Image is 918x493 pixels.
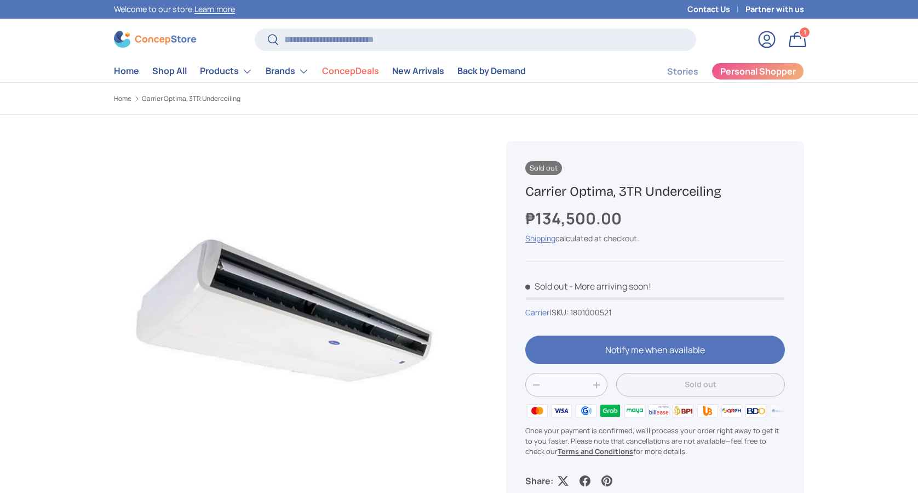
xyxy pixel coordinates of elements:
[114,60,526,82] nav: Primary
[142,95,240,102] a: Carrier Optima, 3TR Underceiling
[671,402,695,418] img: bpi
[193,60,259,82] summary: Products
[525,402,549,418] img: master
[266,60,309,82] a: Brands
[695,402,719,418] img: ubp
[200,60,253,82] a: Products
[114,141,454,481] media-gallery: Gallery Viewer
[152,60,187,82] a: Shop All
[525,183,785,200] h1: Carrier Optima, 3TR Underceiling
[667,61,698,82] a: Stories
[647,402,671,418] img: billease
[114,3,235,15] p: Welcome to our store.
[622,402,646,418] img: maya
[744,402,768,418] img: bdo
[552,307,569,318] span: SKU:
[574,402,598,418] img: gcash
[745,3,804,15] a: Partner with us
[616,373,785,396] button: Sold out
[768,402,793,418] img: metrobank
[525,207,624,229] strong: ₱134,500.00
[525,233,785,244] div: calculated at checkout.
[804,28,806,36] span: 1
[598,402,622,418] img: grabpay
[558,446,633,456] a: Terms and Conditions
[457,60,526,82] a: Back by Demand
[259,60,315,82] summary: Brands
[525,161,562,175] span: Sold out
[712,63,804,80] a: Personal Shopper
[549,402,573,418] img: visa
[525,307,549,318] a: Carrier
[114,60,139,82] a: Home
[194,4,235,14] a: Learn more
[525,280,567,292] span: Sold out
[114,95,131,102] a: Home
[525,474,553,488] p: Share:
[114,31,196,48] img: ConcepStore
[641,60,804,82] nav: Secondary
[569,280,651,292] p: - More arriving soon!
[549,307,611,318] span: |
[570,307,611,318] span: 1801000521
[720,402,744,418] img: qrph
[114,94,480,104] nav: Breadcrumbs
[720,67,796,76] span: Personal Shopper
[322,60,379,82] a: ConcepDeals
[687,3,745,15] a: Contact Us
[392,60,444,82] a: New Arrivals
[525,426,785,457] p: Once your payment is confirmed, we'll process your order right away to get it to you faster. Plea...
[525,233,555,243] a: Shipping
